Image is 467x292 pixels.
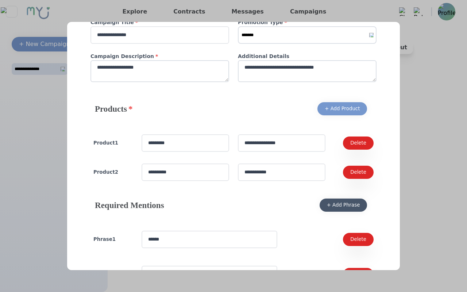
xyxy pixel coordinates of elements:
h4: Required Mentions [95,199,164,211]
h4: Products [95,103,132,115]
button: + Add Product [317,102,367,115]
button: Delete [343,137,374,150]
h4: Product 2 [93,169,133,176]
div: + Add Phrase [327,201,360,209]
div: + Add Product [325,105,360,112]
div: Delete [350,139,366,147]
h4: Additional Details [238,53,377,60]
button: Delete [343,166,374,179]
h4: Product 1 [93,139,133,147]
button: + Add Phrase [320,199,367,212]
button: Delete [343,233,374,246]
div: Delete [350,236,366,243]
h4: Campaign Description [90,53,229,60]
h4: Promotion Type [238,19,377,26]
h4: Phrase 1 [93,236,133,243]
div: Delete [350,169,366,176]
h4: Campaign Title [90,19,229,26]
button: Delete [343,268,374,281]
